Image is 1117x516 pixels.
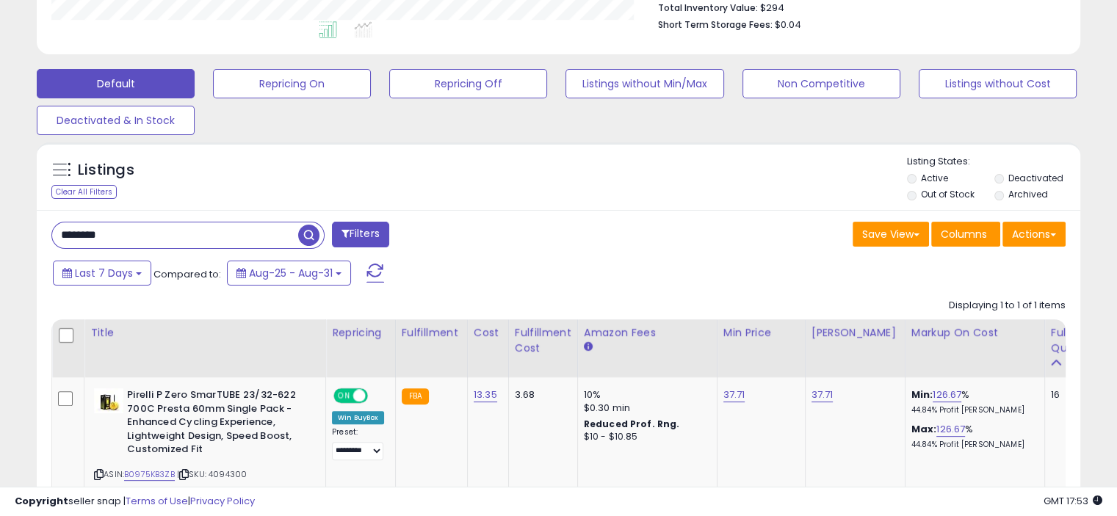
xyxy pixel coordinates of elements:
[402,388,429,404] small: FBA
[474,325,502,341] div: Cost
[921,188,975,200] label: Out of Stock
[366,390,389,402] span: OFF
[332,411,384,424] div: Win BuyBox
[658,18,773,31] b: Short Term Storage Fees:
[153,267,221,281] span: Compared to:
[53,261,151,286] button: Last 7 Days
[911,405,1033,415] p: 44.84% Profit [PERSON_NAME]
[1008,188,1047,200] label: Archived
[75,266,133,280] span: Last 7 Days
[37,69,195,98] button: Default
[249,266,333,280] span: Aug-25 - Aug-31
[584,388,706,401] div: 10%
[933,388,961,402] a: 126.67
[190,494,255,508] a: Privacy Policy
[811,325,899,341] div: [PERSON_NAME]
[584,341,593,354] small: Amazon Fees.
[941,227,987,241] span: Columns
[911,423,1033,450] div: %
[94,388,123,413] img: 418oc3WWYML._SL40_.jpg
[213,69,371,98] button: Repricing On
[177,468,247,480] span: | SKU: 4094300
[90,325,319,341] div: Title
[515,325,571,356] div: Fulfillment Cost
[658,1,758,14] b: Total Inventory Value:
[905,319,1044,377] th: The percentage added to the cost of goods (COGS) that forms the calculator for Min & Max prices.
[811,388,834,402] a: 37.71
[402,325,461,341] div: Fulfillment
[51,185,117,199] div: Clear All Filters
[949,299,1066,313] div: Displaying 1 to 1 of 1 items
[1044,494,1102,508] span: 2025-09-8 17:53 GMT
[37,106,195,135] button: Deactivated & In Stock
[742,69,900,98] button: Non Competitive
[584,431,706,443] div: $10 - $10.85
[921,172,948,184] label: Active
[515,388,566,401] div: 3.68
[723,325,799,341] div: Min Price
[1002,222,1066,247] button: Actions
[127,388,306,460] b: Pirelli P Zero SmarTUBE 23/32-622 700C Presta 60mm Single Pack - Enhanced Cycling Experience, Lig...
[15,495,255,509] div: seller snap | |
[124,468,175,481] a: B0975KB3ZB
[911,440,1033,450] p: 44.84% Profit [PERSON_NAME]
[919,69,1077,98] button: Listings without Cost
[584,325,711,341] div: Amazon Fees
[911,388,1033,415] div: %
[1051,325,1102,356] div: Fulfillable Quantity
[584,418,680,430] b: Reduced Prof. Rng.
[1051,388,1096,401] div: 16
[227,261,351,286] button: Aug-25 - Aug-31
[853,222,929,247] button: Save View
[1008,172,1063,184] label: Deactivated
[911,422,937,436] b: Max:
[911,388,933,401] b: Min:
[474,388,497,402] a: 13.35
[332,427,384,460] div: Preset:
[332,325,389,341] div: Repricing
[931,222,1000,247] button: Columns
[126,494,188,508] a: Terms of Use
[565,69,723,98] button: Listings without Min/Max
[335,390,353,402] span: ON
[332,222,389,247] button: Filters
[723,388,745,402] a: 37.71
[389,69,547,98] button: Repricing Off
[78,160,134,181] h5: Listings
[911,325,1038,341] div: Markup on Cost
[775,18,801,32] span: $0.04
[907,155,1080,169] p: Listing States:
[15,494,68,508] strong: Copyright
[936,422,965,437] a: 126.67
[584,401,706,415] div: $0.30 min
